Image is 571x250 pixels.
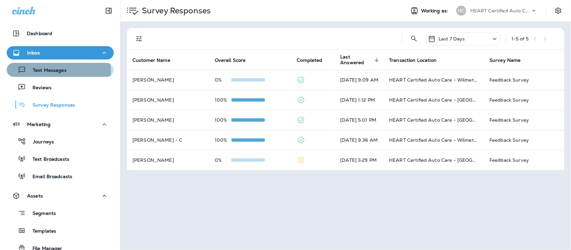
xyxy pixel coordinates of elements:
p: Survey Responses [139,6,211,16]
p: Text Messages [26,68,67,74]
span: Last Answered [340,54,372,66]
div: HC [456,6,466,16]
td: [PERSON_NAME] [127,90,209,110]
button: Collapse Sidebar [99,4,118,17]
td: Feedback Survey [484,90,564,110]
button: Text Broadcasts [7,152,114,166]
button: Text Messages [7,63,114,77]
span: Survey Name [489,57,530,63]
td: HEART Certified Auto Care - [GEOGRAPHIC_DATA] [384,110,484,130]
td: [PERSON_NAME] [127,70,209,90]
button: Templates [7,224,114,238]
p: 0% [215,157,231,163]
span: Completed [297,57,331,63]
button: Settings [552,5,564,17]
button: Inbox [7,46,114,59]
p: Email Broadcasts [26,174,72,180]
p: 100% [215,117,231,123]
p: HEART Certified Auto Care [470,8,531,13]
p: Segments [26,211,56,217]
button: Marketing [7,118,114,131]
td: [PERSON_NAME] [127,110,209,130]
td: Feedback Survey [484,70,564,90]
button: Search Survey Responses [407,32,421,45]
p: Inbox [27,50,40,55]
button: Filters [132,32,146,45]
p: Journeys [26,139,54,145]
span: Transaction Location [389,57,445,63]
td: [DATE] 9:09 AM [335,70,384,90]
p: Last 7 Days [439,36,465,41]
p: Survey Responses [26,102,75,109]
span: Transaction Location [389,57,437,63]
button: Survey Responses [7,98,114,112]
span: Customer Name [132,57,170,63]
span: Survey Name [489,57,521,63]
p: Dashboard [27,31,52,36]
p: Reviews [26,85,52,91]
span: Working as: [421,8,450,14]
p: Text Broadcasts [26,156,69,163]
td: Feedback Survey [484,130,564,150]
button: Assets [7,189,114,203]
button: Segments [7,206,114,220]
td: Feedback Survey [484,110,564,130]
div: 1 - 5 of 5 [511,36,529,41]
button: Email Broadcasts [7,169,114,183]
td: HEART Certified Auto Care - Wilmette [384,130,484,150]
td: Feedback Survey [484,150,564,170]
p: Marketing [27,122,51,127]
span: Last Answered [340,54,381,66]
td: HEART Certified Auto Care - [GEOGRAPHIC_DATA] [384,90,484,110]
td: [DATE] 1:12 PM [335,90,384,110]
td: [PERSON_NAME] - C [127,130,209,150]
span: Overall Score [215,57,246,63]
td: HEART Certified Auto Care - [GEOGRAPHIC_DATA] [384,150,484,170]
td: [DATE] 9:36 AM [335,130,384,150]
button: Dashboard [7,27,114,40]
button: Journeys [7,134,114,148]
span: Customer Name [132,57,179,63]
p: 0% [215,77,231,83]
button: Reviews [7,80,114,94]
td: [DATE] 3:29 PM [335,150,384,170]
span: Completed [297,57,322,63]
td: [PERSON_NAME] [127,150,209,170]
p: 100% [215,137,231,143]
p: 100% [215,97,231,103]
p: Templates [26,228,56,235]
td: HEART Certified Auto Care - Wilmette [384,70,484,90]
span: Overall Score [215,57,255,63]
td: [DATE] 5:01 PM [335,110,384,130]
p: Assets [27,193,43,199]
